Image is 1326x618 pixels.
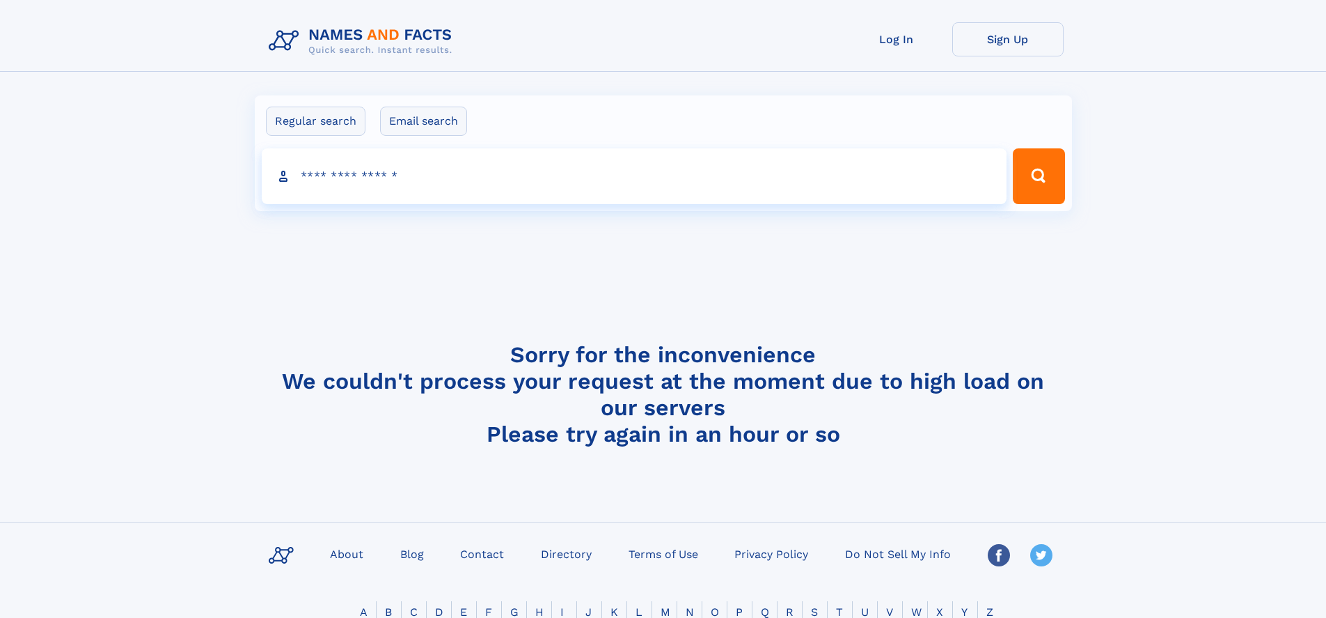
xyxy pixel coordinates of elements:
a: Contact [455,543,510,564]
a: Log In [841,22,952,56]
a: Terms of Use [623,543,704,564]
label: Regular search [266,107,365,136]
img: Logo Names and Facts [263,22,464,60]
a: Blog [395,543,429,564]
a: Directory [535,543,597,564]
label: Email search [380,107,467,136]
a: Sign Up [952,22,1064,56]
h4: Sorry for the inconvenience We couldn't process your request at the moment due to high load on ou... [263,341,1064,447]
a: About [324,543,369,564]
a: Do Not Sell My Info [839,543,956,564]
a: Privacy Policy [729,543,814,564]
img: Twitter [1030,544,1052,566]
button: Search Button [1013,148,1064,204]
input: search input [262,148,1007,204]
img: Facebook [988,544,1010,566]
